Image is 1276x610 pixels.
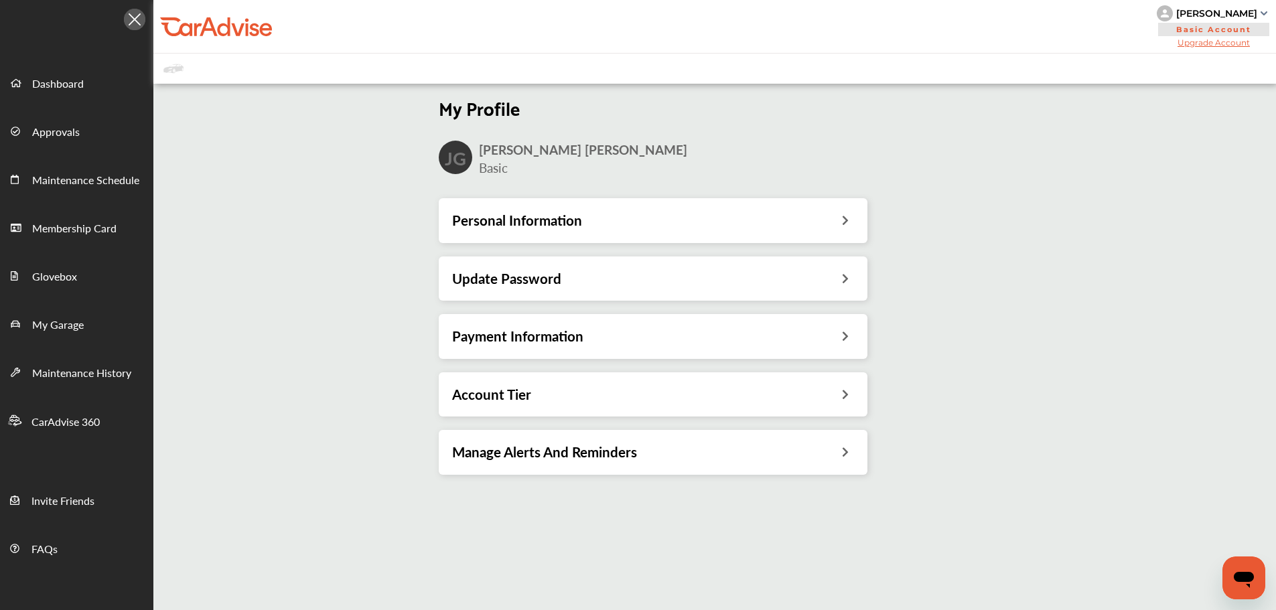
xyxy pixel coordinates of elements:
[1,106,153,155] a: Approvals
[32,269,77,286] span: Glovebox
[452,270,561,287] h3: Update Password
[1,58,153,106] a: Dashboard
[479,141,687,159] span: [PERSON_NAME] [PERSON_NAME]
[452,212,582,229] h3: Personal Information
[1261,11,1267,15] img: sCxJUJ+qAmfqhQGDUl18vwLg4ZYJ6CxN7XmbOMBAAAAAElFTkSuQmCC
[163,60,184,77] img: placeholder_car.fcab19be.svg
[1,203,153,251] a: Membership Card
[31,541,58,558] span: FAQs
[452,327,583,345] h3: Payment Information
[31,493,94,510] span: Invite Friends
[452,443,637,461] h3: Manage Alerts And Reminders
[32,124,80,141] span: Approvals
[124,9,145,30] img: Icon.5fd9dcc7.svg
[1158,23,1269,36] span: Basic Account
[1222,556,1265,599] iframe: Button to launch messaging window
[1157,5,1173,21] img: knH8PDtVvWoAbQRylUukY18CTiRevjo20fAtgn5MLBQj4uumYvk2MzTtcAIzfGAtb1XOLVMAvhLuqoNAbL4reqehy0jehNKdM...
[32,220,117,238] span: Membership Card
[479,159,508,177] span: Basic
[32,76,84,93] span: Dashboard
[31,414,100,431] span: CarAdvise 360
[1,155,153,203] a: Maintenance Schedule
[1,251,153,299] a: Glovebox
[32,365,131,382] span: Maintenance History
[32,172,139,189] span: Maintenance Schedule
[32,317,84,334] span: My Garage
[439,96,867,119] h2: My Profile
[452,386,531,403] h3: Account Tier
[1,348,153,396] a: Maintenance History
[1176,7,1257,19] div: [PERSON_NAME]
[1,299,153,348] a: My Garage
[445,146,466,169] h2: JG
[1157,37,1271,48] span: Upgrade Account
